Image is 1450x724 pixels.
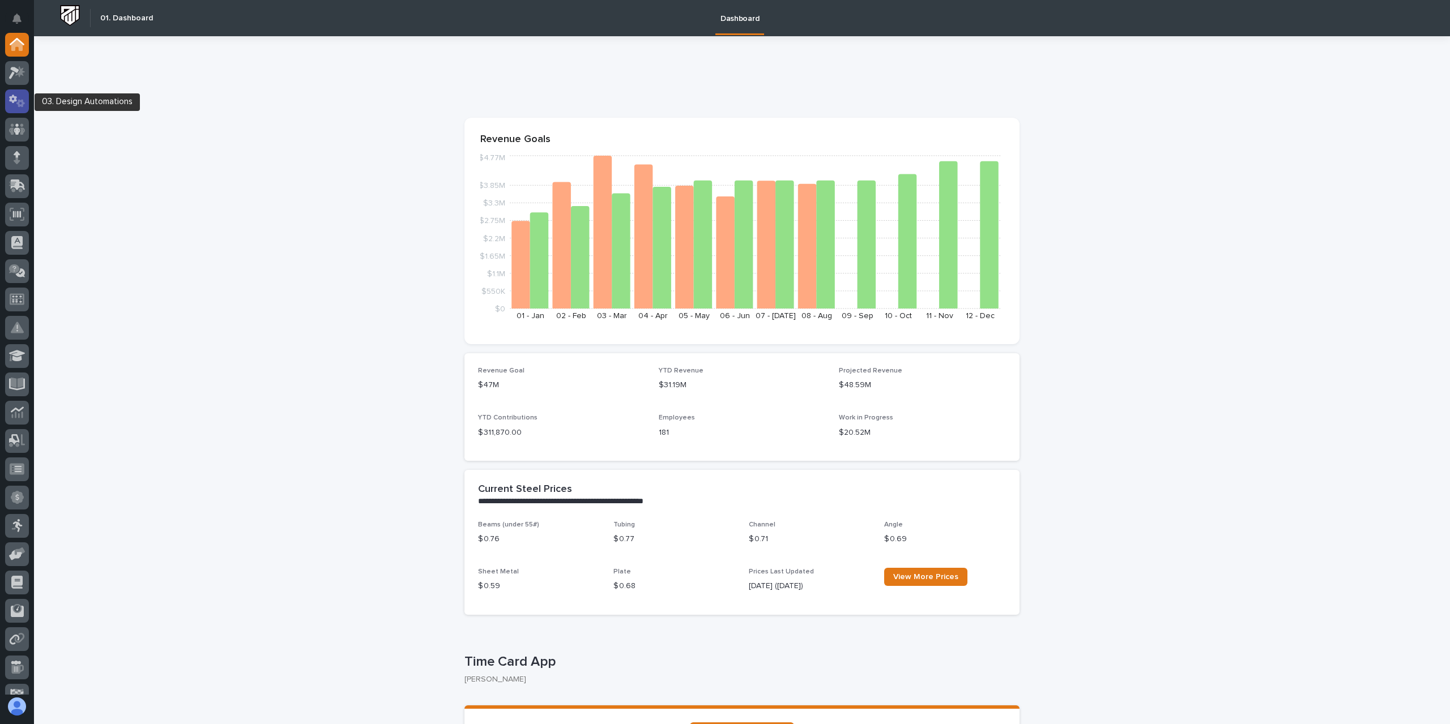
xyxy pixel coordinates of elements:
[884,533,1006,545] p: $ 0.69
[966,312,995,320] text: 12 - Dec
[749,580,871,592] p: [DATE] ([DATE])
[5,7,29,31] button: Notifications
[749,533,871,545] p: $ 0.71
[464,654,1015,670] p: Time Card App
[893,573,958,581] span: View More Prices
[478,533,600,545] p: $ 0.76
[884,568,967,586] a: View More Prices
[478,521,539,528] span: Beams (under 55#)
[478,568,519,575] span: Sheet Metal
[464,675,1010,684] p: [PERSON_NAME]
[659,414,695,421] span: Employees
[756,312,796,320] text: 07 - [DATE]
[517,312,544,320] text: 01 - Jan
[478,580,600,592] p: $ 0.59
[659,367,703,374] span: YTD Revenue
[5,695,29,718] button: users-avatar
[638,312,668,320] text: 04 - Apr
[597,312,627,320] text: 03 - Mar
[613,521,635,528] span: Tubing
[479,217,505,225] tspan: $2.75M
[885,312,912,320] text: 10 - Oct
[926,312,953,320] text: 11 - Nov
[720,312,750,320] text: 06 - Jun
[613,580,735,592] p: $ 0.68
[479,182,505,190] tspan: $3.85M
[749,568,814,575] span: Prices Last Updated
[481,287,505,295] tspan: $550K
[483,199,505,207] tspan: $3.3M
[884,521,903,528] span: Angle
[749,521,775,528] span: Channel
[839,427,1006,439] p: $20.52M
[479,154,505,162] tspan: $4.77M
[842,312,873,320] text: 09 - Sep
[478,483,572,496] h2: Current Steel Prices
[839,367,902,374] span: Projected Revenue
[478,367,524,374] span: Revenue Goal
[478,379,645,391] p: $47M
[801,312,832,320] text: 08 - Aug
[483,234,505,242] tspan: $2.2M
[659,427,826,439] p: 181
[14,14,29,32] div: Notifications
[487,269,505,277] tspan: $1.1M
[59,5,80,26] img: Workspace Logo
[659,379,826,391] p: $31.19M
[480,252,505,260] tspan: $1.65M
[613,568,631,575] span: Plate
[679,312,710,320] text: 05 - May
[495,305,505,313] tspan: $0
[556,312,586,320] text: 02 - Feb
[100,14,153,23] h2: 01. Dashboard
[478,414,538,421] span: YTD Contributions
[480,134,1004,146] p: Revenue Goals
[839,414,893,421] span: Work in Progress
[839,379,1006,391] p: $48.59M
[613,533,735,545] p: $ 0.77
[478,427,645,439] p: $ 311,870.00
